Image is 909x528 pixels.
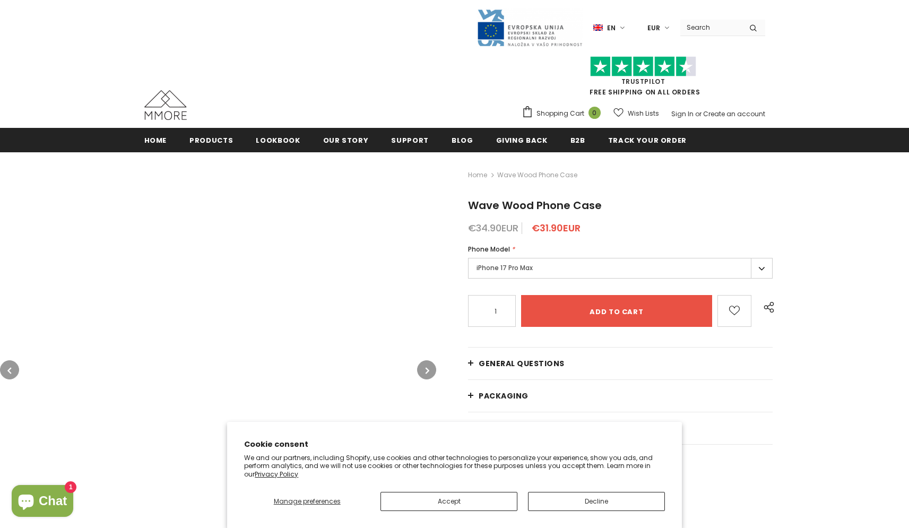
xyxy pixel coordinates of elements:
img: MMORE Cases [144,90,187,120]
span: 0 [588,107,601,119]
span: General Questions [479,358,565,369]
button: Manage preferences [244,492,370,511]
a: B2B [570,128,585,152]
span: Wave Wood Phone Case [497,169,577,181]
a: Wish Lists [613,104,659,123]
span: EUR [647,23,660,33]
a: Lookbook [256,128,300,152]
a: Blog [452,128,473,152]
h2: Cookie consent [244,439,665,450]
span: Phone Model [468,245,510,254]
a: Privacy Policy [255,470,298,479]
span: Giving back [496,135,548,145]
a: Shipping and returns [468,412,773,444]
a: Create an account [703,109,765,118]
p: We and our partners, including Shopify, use cookies and other technologies to personalize your ex... [244,454,665,479]
span: Lookbook [256,135,300,145]
a: Products [189,128,233,152]
span: Manage preferences [274,497,341,506]
a: Trustpilot [621,77,665,86]
span: PACKAGING [479,391,529,401]
a: Our Story [323,128,369,152]
span: Home [144,135,167,145]
img: Trust Pilot Stars [590,56,696,77]
span: Track your order [608,135,687,145]
button: Decline [528,492,665,511]
img: i-lang-1.png [593,23,603,32]
inbox-online-store-chat: Shopify online store chat [8,485,76,520]
label: iPhone 17 Pro Max [468,258,773,279]
span: support [391,135,429,145]
a: Shopping Cart 0 [522,106,606,122]
a: Javni Razpis [477,23,583,32]
span: Wave Wood Phone Case [468,198,602,213]
span: Products [189,135,233,145]
span: €31.90EUR [532,221,581,235]
a: Home [468,169,487,181]
span: en [607,23,616,33]
a: PACKAGING [468,380,773,412]
img: Javni Razpis [477,8,583,47]
a: Sign In [671,109,694,118]
span: B2B [570,135,585,145]
span: or [695,109,702,118]
span: Blog [452,135,473,145]
span: FREE SHIPPING ON ALL ORDERS [522,61,765,97]
span: Shopping Cart [536,108,584,119]
span: Wish Lists [628,108,659,119]
button: Accept [380,492,517,511]
span: Our Story [323,135,369,145]
a: Track your order [608,128,687,152]
a: support [391,128,429,152]
a: Home [144,128,167,152]
input: Add to cart [521,295,712,327]
a: Giving back [496,128,548,152]
a: General Questions [468,348,773,379]
input: Search Site [680,20,741,35]
span: €34.90EUR [468,221,518,235]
